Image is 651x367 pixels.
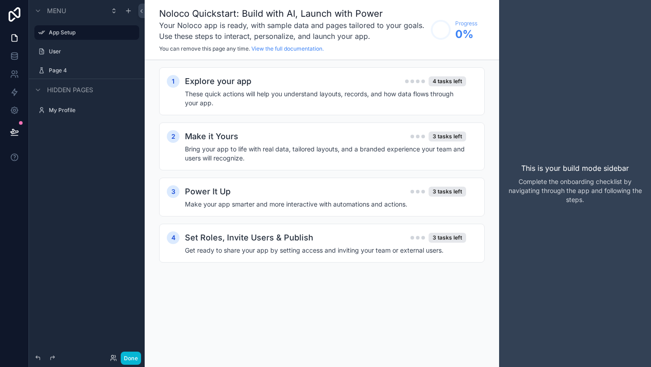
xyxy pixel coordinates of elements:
span: Progress [455,20,477,27]
h2: Set Roles, Invite Users & Publish [185,231,313,244]
h4: Get ready to share your app by setting access and inviting your team or external users. [185,246,466,255]
label: Page 4 [49,67,137,74]
div: 3 tasks left [429,187,466,197]
span: Hidden pages [47,85,93,94]
div: 1 [167,75,179,88]
div: 3 tasks left [429,233,466,243]
p: Complete the onboarding checklist by navigating through the app and following the steps. [506,177,644,204]
label: My Profile [49,107,137,114]
div: scrollable content [145,60,499,288]
span: 0 % [455,27,477,42]
label: App Setup [49,29,134,36]
span: Menu [47,6,66,15]
div: 3 tasks left [429,132,466,141]
h2: Explore your app [185,75,251,88]
h3: Your Noloco app is ready, with sample data and pages tailored to your goals. Use these steps to i... [159,20,426,42]
h4: These quick actions will help you understand layouts, records, and how data flows through your app. [185,89,466,108]
label: User [49,48,137,55]
div: 2 [167,130,179,143]
h1: Noloco Quickstart: Build with AI, Launch with Power [159,7,426,20]
div: 4 tasks left [429,76,466,86]
a: View the full documentation. [251,45,324,52]
h2: Make it Yours [185,130,238,143]
button: Done [121,352,141,365]
h4: Make your app smarter and more interactive with automations and actions. [185,200,466,209]
span: You can remove this page any time. [159,45,250,52]
div: 3 [167,185,179,198]
h4: Bring your app to life with real data, tailored layouts, and a branded experience your team and u... [185,145,466,163]
p: This is your build mode sidebar [521,163,629,174]
h2: Power It Up [185,185,231,198]
div: 4 [167,231,179,244]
